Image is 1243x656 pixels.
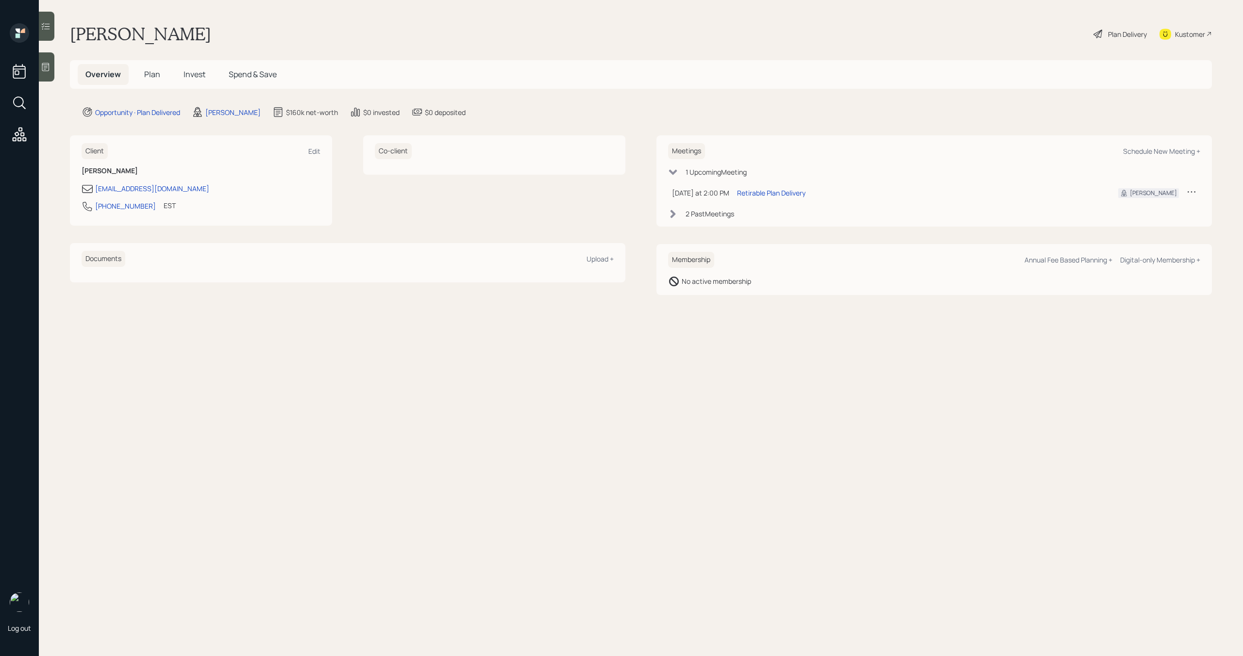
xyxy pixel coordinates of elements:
[737,188,806,198] div: Retirable Plan Delivery
[95,201,156,211] div: [PHONE_NUMBER]
[184,69,205,80] span: Invest
[1025,255,1112,264] div: Annual Fee Based Planning +
[8,623,31,633] div: Log out
[95,183,209,194] div: [EMAIL_ADDRESS][DOMAIN_NAME]
[668,252,714,268] h6: Membership
[95,107,180,117] div: Opportunity · Plan Delivered
[1120,255,1200,264] div: Digital-only Membership +
[164,200,176,211] div: EST
[82,251,125,267] h6: Documents
[82,143,108,159] h6: Client
[286,107,338,117] div: $160k net-worth
[668,143,705,159] h6: Meetings
[229,69,277,80] span: Spend & Save
[82,167,320,175] h6: [PERSON_NAME]
[10,592,29,612] img: michael-russo-headshot.png
[1130,189,1177,197] div: [PERSON_NAME]
[1108,29,1147,39] div: Plan Delivery
[375,143,412,159] h6: Co-client
[308,147,320,156] div: Edit
[686,209,734,219] div: 2 Past Meeting s
[144,69,160,80] span: Plan
[205,107,261,117] div: [PERSON_NAME]
[70,23,211,45] h1: [PERSON_NAME]
[1123,147,1200,156] div: Schedule New Meeting +
[682,276,751,286] div: No active membership
[425,107,466,117] div: $0 deposited
[1175,29,1205,39] div: Kustomer
[85,69,121,80] span: Overview
[672,188,729,198] div: [DATE] at 2:00 PM
[363,107,400,117] div: $0 invested
[686,167,747,177] div: 1 Upcoming Meeting
[587,254,614,263] div: Upload +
